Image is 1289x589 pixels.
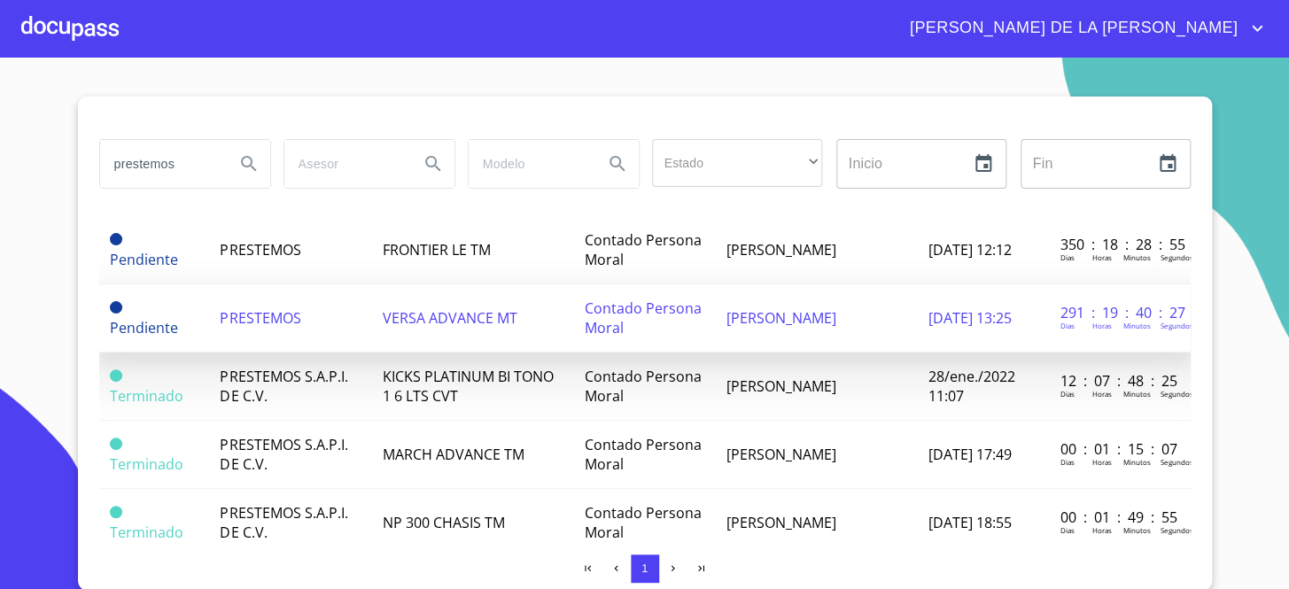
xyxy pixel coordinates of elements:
span: Contado Persona Moral [585,298,702,337]
span: MARCH ADVANCE TM [382,445,524,464]
p: Segundos [1160,389,1192,399]
input: search [284,140,405,188]
span: Terminado [110,523,183,542]
span: PRESTEMOS [220,240,300,260]
button: Search [412,143,454,185]
p: Minutos [1122,252,1150,262]
span: Pendiente [110,250,178,269]
span: [PERSON_NAME] [726,308,836,328]
p: Horas [1091,321,1111,330]
div: ​ [652,139,822,187]
p: Horas [1091,252,1111,262]
span: [PERSON_NAME] DE LA [PERSON_NAME] [897,14,1246,43]
span: VERSA ADVANCE MT [382,308,516,328]
span: Terminado [110,454,183,474]
span: PRESTEMOS [220,308,300,328]
p: Dias [1060,389,1074,399]
p: Segundos [1160,525,1192,535]
p: Horas [1091,525,1111,535]
span: FRONTIER LE TM [382,240,490,260]
p: Dias [1060,457,1074,467]
span: Pendiente [110,301,122,314]
p: Dias [1060,252,1074,262]
span: Contado Persona Moral [585,367,702,406]
p: Minutos [1122,457,1150,467]
span: NP 300 CHASIS TM [382,513,504,532]
span: [DATE] 17:49 [928,445,1011,464]
span: [PERSON_NAME] [726,445,836,464]
span: Contado Persona Moral [585,230,702,269]
span: PRESTEMOS S.A.P.I. DE C.V. [220,367,347,406]
p: 350 : 18 : 28 : 55 [1060,235,1179,254]
button: 1 [631,554,659,583]
span: PRESTEMOS S.A.P.I. DE C.V. [220,503,347,542]
span: KICKS PLATINUM BI TONO 1 6 LTS CVT [382,367,553,406]
span: Contado Persona Moral [585,503,702,542]
span: PRESTEMOS S.A.P.I. DE C.V. [220,435,347,474]
span: 1 [641,562,648,575]
span: [DATE] 12:12 [928,240,1011,260]
p: 00 : 01 : 49 : 55 [1060,508,1179,527]
span: [DATE] 13:25 [928,308,1011,328]
button: Search [228,143,270,185]
p: 291 : 19 : 40 : 27 [1060,303,1179,322]
span: 28/ene./2022 11:07 [928,367,1014,406]
span: Pendiente [110,233,122,245]
p: Horas [1091,389,1111,399]
span: Pendiente [110,318,178,337]
span: Terminado [110,438,122,450]
p: Horas [1091,457,1111,467]
p: Minutos [1122,389,1150,399]
p: Minutos [1122,525,1150,535]
p: 00 : 01 : 15 : 07 [1060,439,1179,459]
p: Segundos [1160,252,1192,262]
span: [DATE] 18:55 [928,513,1011,532]
p: 12 : 07 : 48 : 25 [1060,371,1179,391]
p: Dias [1060,321,1074,330]
input: search [100,140,221,188]
span: Terminado [110,386,183,406]
span: Contado Persona Moral [585,435,702,474]
span: [PERSON_NAME] [726,513,836,532]
button: Search [596,143,639,185]
span: Terminado [110,506,122,518]
p: Segundos [1160,457,1192,467]
input: search [469,140,589,188]
p: Dias [1060,525,1074,535]
span: [PERSON_NAME] [726,376,836,396]
span: [PERSON_NAME] [726,240,836,260]
span: Terminado [110,369,122,382]
button: account of current user [897,14,1268,43]
p: Minutos [1122,321,1150,330]
p: Segundos [1160,321,1192,330]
